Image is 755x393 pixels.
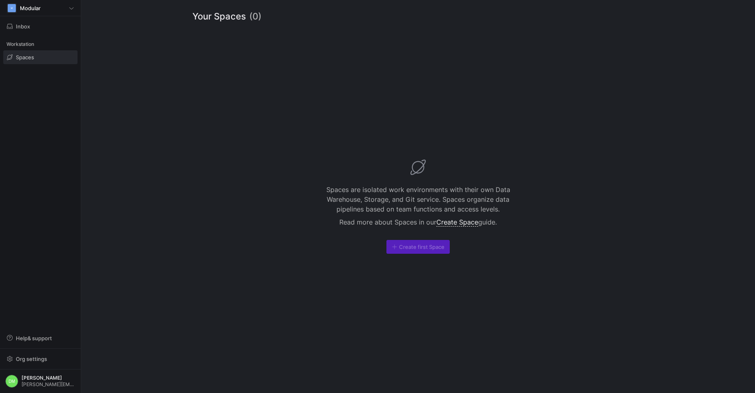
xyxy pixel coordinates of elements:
span: [PERSON_NAME] [22,375,75,381]
span: Inbox [16,23,30,30]
span: Help & support [16,335,52,341]
span: Your Spaces [192,10,246,23]
p: Spaces are isolated work environments with their own Data Warehouse, Storage, and Git service. Sp... [317,185,520,214]
button: Org settings [3,352,78,366]
button: Inbox [3,19,78,33]
span: [PERSON_NAME][EMAIL_ADDRESS][DOMAIN_NAME] [22,382,75,387]
a: Org settings [3,356,78,363]
button: DM[PERSON_NAME][PERSON_NAME][EMAIL_ADDRESS][DOMAIN_NAME] [3,373,78,390]
span: (0) [249,10,261,23]
a: Create Space [436,218,478,227]
button: Help& support [3,331,78,345]
p: Read more about Spaces in our guide. [317,217,520,227]
span: Org settings [16,356,47,362]
a: Spaces [3,50,78,64]
span: Modular [20,5,41,11]
div: DM [5,375,18,388]
div: M [8,4,16,12]
div: Workstation [3,38,78,50]
span: Spaces [16,54,34,60]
